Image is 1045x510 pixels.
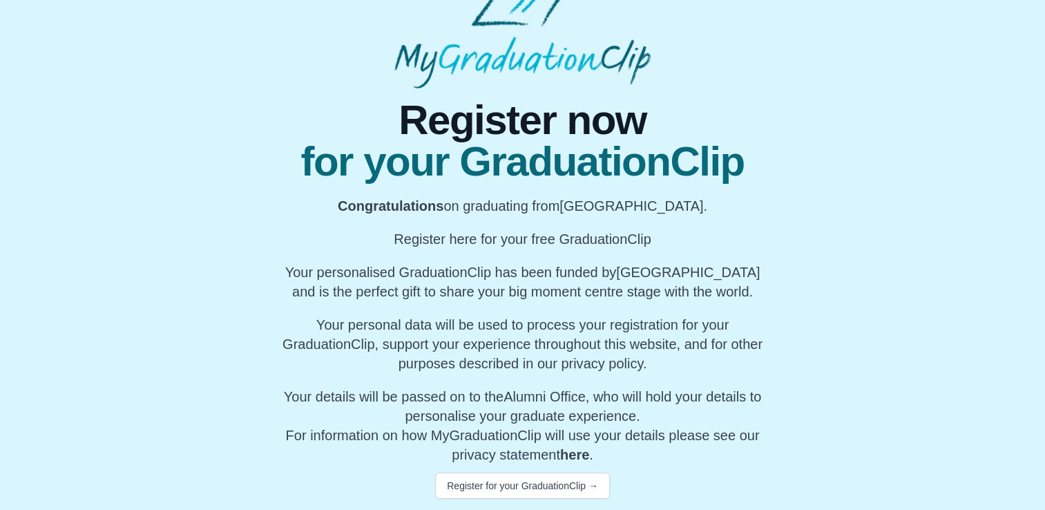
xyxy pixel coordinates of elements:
span: Alumni Office [504,389,586,404]
span: for your GraduationClip [278,141,767,182]
p: Register here for your free GraduationClip [278,229,767,249]
p: on graduating from [GEOGRAPHIC_DATA]. [278,196,767,216]
span: For information on how MyGraduationClip will use your details please see our privacy statement . [284,389,762,462]
span: Your details will be passed on to the , who will hold your details to personalise your graduate e... [284,389,762,424]
b: Congratulations [338,198,443,214]
a: here [560,447,589,462]
span: Register now [278,100,767,141]
p: Your personal data will be used to process your registration for your GraduationClip, support you... [278,315,767,373]
p: Your personalised GraduationClip has been funded by [GEOGRAPHIC_DATA] and is the perfect gift to ... [278,263,767,301]
button: Register for your GraduationClip → [435,473,610,499]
